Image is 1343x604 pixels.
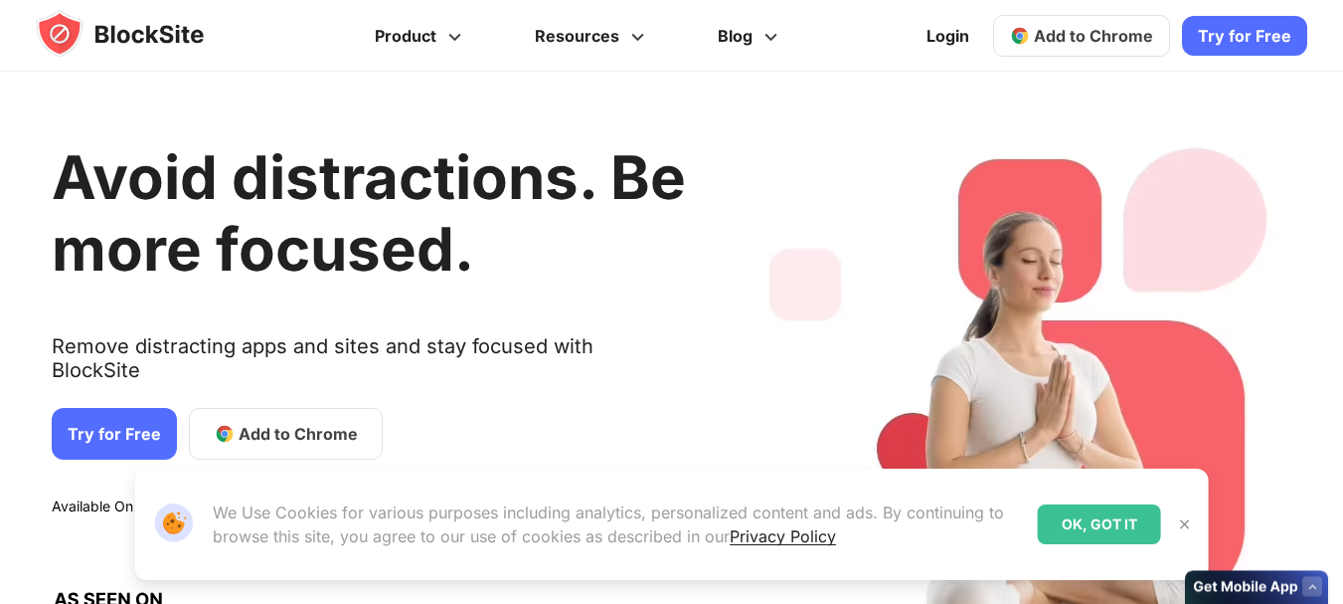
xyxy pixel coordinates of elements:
img: Close [1177,516,1193,532]
button: Close [1172,511,1198,537]
a: Try for Free [52,408,177,460]
a: Privacy Policy [730,526,836,546]
img: blocksite-icon.5d769676.svg [36,10,243,58]
a: Login [915,12,981,60]
p: We Use Cookies for various purposes including analytics, personalized content and ads. By continu... [213,501,1022,548]
span: Add to Chrome [1034,26,1153,46]
text: Available On [52,498,133,517]
h1: Avoid distractions. Be more focused. [52,141,686,285]
a: Add to Chrome [993,15,1170,57]
a: Add to Chrome [189,408,383,460]
text: Remove distracting apps and sites and stay focused with BlockSite [52,334,686,398]
img: chrome-icon.svg [1010,26,1030,46]
a: Try for Free [1182,16,1307,56]
span: Add to Chrome [239,422,358,446]
div: OK, GOT IT [1038,504,1161,544]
